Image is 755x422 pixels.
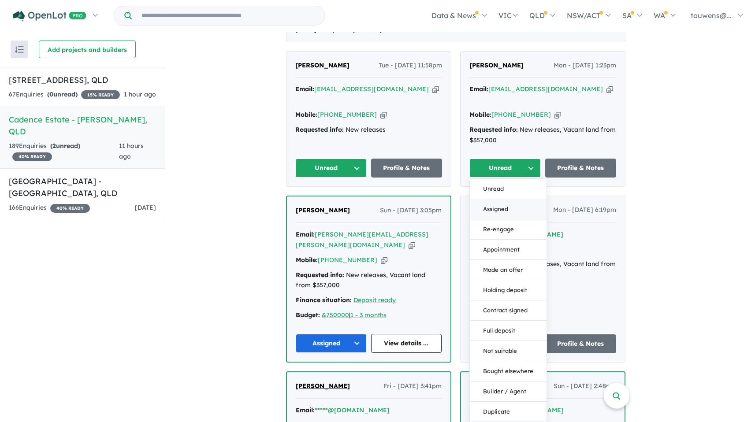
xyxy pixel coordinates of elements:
[470,219,547,240] button: Re-engage
[49,90,53,98] span: 0
[318,256,377,264] a: [PHONE_NUMBER]
[469,85,488,93] strong: Email:
[295,126,344,133] strong: Requested info:
[47,90,78,98] strong: ( unread)
[409,241,415,250] button: Copy
[350,311,387,319] a: 1 - 3 months
[470,280,547,300] button: Holding deposit
[432,85,439,94] button: Copy
[469,125,616,146] div: New releases, Vacant land from $357,000
[9,114,156,137] h5: Cadence Estate - [PERSON_NAME] , QLD
[314,85,429,93] a: [EMAIL_ADDRESS][DOMAIN_NAME]
[470,361,547,381] button: Bought elsewhere
[316,26,382,33] span: - 8 Enquir ies
[380,205,442,216] span: Sun - [DATE] 3:05pm
[296,230,428,249] a: [PERSON_NAME][EMAIL_ADDRESS][PERSON_NAME][DOMAIN_NAME]
[295,60,350,71] a: [PERSON_NAME]
[296,381,350,392] a: [PERSON_NAME]
[469,126,518,133] strong: Requested info:
[296,270,442,291] div: New releases, Vacant land from $357,000
[469,111,491,118] strong: Mobile:
[296,296,352,304] strong: Finance situation:
[380,110,387,119] button: Copy
[135,204,156,211] span: [DATE]
[470,402,547,422] button: Duplicate
[691,11,732,20] span: touwens@...
[470,260,547,280] button: Made an offer
[470,321,547,341] button: Full deposit
[295,61,350,69] span: [PERSON_NAME]
[470,199,547,219] button: Assigned
[470,240,547,260] button: Appointment
[488,85,603,93] a: [EMAIL_ADDRESS][DOMAIN_NAME]
[295,111,317,118] strong: Mobile:
[371,159,443,178] a: Profile & Notes
[554,60,616,71] span: Mon - [DATE] 1:23pm
[296,310,442,321] div: |
[124,90,156,98] span: 1 hour ago
[81,90,120,99] span: 15 % READY
[296,271,344,279] strong: Requested info:
[50,204,90,213] span: 40 % READY
[50,142,80,150] strong: ( unread)
[352,26,382,33] strong: ( unread)
[296,256,318,264] strong: Mobile:
[554,381,616,392] span: Sun - [DATE] 2:48pm
[383,381,442,392] span: Fri - [DATE] 3:41pm
[353,296,396,304] a: Deposit ready
[12,152,52,161] span: 40 % READY
[13,11,86,22] img: Openlot PRO Logo White
[470,381,547,402] button: Builder / Agent
[469,61,524,69] span: [PERSON_NAME]
[554,110,561,119] button: Copy
[295,159,367,178] button: Unread
[9,74,156,86] h5: [STREET_ADDRESS] , QLD
[295,125,442,135] div: New releases
[469,60,524,71] a: [PERSON_NAME]
[317,111,377,118] a: [PHONE_NUMBER]
[296,206,350,214] span: [PERSON_NAME]
[381,255,387,265] button: Copy
[296,334,367,353] button: Assigned
[379,60,442,71] span: Tue - [DATE] 11:58pm
[371,334,442,353] a: View details ...
[296,311,320,319] strong: Budget:
[134,6,323,25] input: Try estate name, suburb, builder or developer
[119,142,144,160] span: 11 hours ago
[39,41,136,58] button: Add projects and builders
[9,203,90,213] div: 166 Enquir ies
[296,205,350,216] a: [PERSON_NAME]
[296,382,350,390] span: [PERSON_NAME]
[545,334,617,353] a: Profile & Notes
[545,159,617,178] a: Profile & Notes
[52,142,56,150] span: 2
[491,111,551,118] a: [PHONE_NUMBER]
[354,26,358,33] span: 2
[322,311,349,319] a: &750000
[9,89,120,100] div: 67 Enquir ies
[9,141,119,162] div: 189 Enquir ies
[470,179,547,199] button: Unread
[470,300,547,321] button: Contract signed
[470,341,547,361] button: Not suitable
[469,159,541,178] button: Unread
[606,85,613,94] button: Copy
[296,406,315,414] strong: Email:
[553,205,616,215] span: Mon - [DATE] 6:19pm
[296,230,315,238] strong: Email:
[295,85,314,93] strong: Email:
[9,175,156,199] h5: [GEOGRAPHIC_DATA] - [GEOGRAPHIC_DATA] , QLD
[15,46,24,53] img: sort.svg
